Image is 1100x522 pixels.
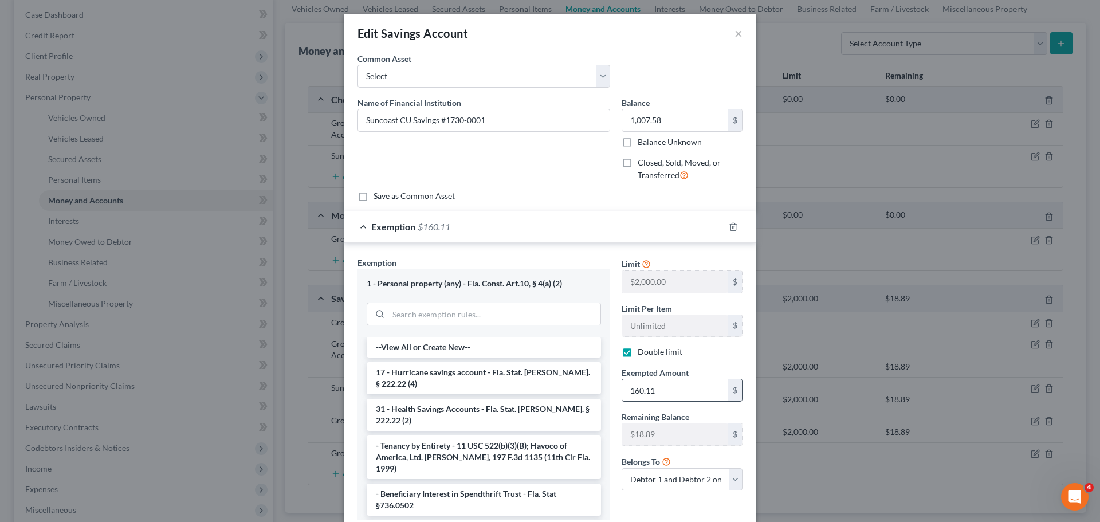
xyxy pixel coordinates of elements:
[622,271,728,293] input: --
[622,368,689,378] span: Exempted Amount
[728,315,742,337] div: $
[622,411,689,423] label: Remaining Balance
[357,25,468,41] div: Edit Savings Account
[638,346,682,358] label: Double limit
[1085,483,1094,492] span: 4
[622,423,728,445] input: --
[367,399,601,431] li: 31 - Health Savings Accounts - Fla. Stat. [PERSON_NAME]. § 222.22 (2)
[734,26,742,40] button: ×
[622,315,728,337] input: --
[357,53,411,65] label: Common Asset
[638,158,721,180] span: Closed, Sold, Moved, or Transferred
[622,457,660,466] span: Belongs To
[622,259,640,269] span: Limit
[367,278,601,289] div: 1 - Personal property (any) - Fla. Const. Art.10, § 4(a) (2)
[367,362,601,394] li: 17 - Hurricane savings account - Fla. Stat. [PERSON_NAME]. § 222.22 (4)
[357,258,396,268] span: Exemption
[374,190,455,202] label: Save as Common Asset
[638,136,702,148] label: Balance Unknown
[728,109,742,131] div: $
[358,109,610,131] input: Enter name...
[367,484,601,516] li: - Beneficiary Interest in Spendthrift Trust - Fla. Stat §736.0502
[418,221,450,232] span: $160.11
[371,221,415,232] span: Exemption
[1061,483,1089,511] iframe: Intercom live chat
[357,98,461,108] span: Name of Financial Institution
[367,337,601,358] li: --View All or Create New--
[388,303,600,325] input: Search exemption rules...
[622,109,728,131] input: 0.00
[728,379,742,401] div: $
[728,271,742,293] div: $
[728,423,742,445] div: $
[622,379,728,401] input: 0.00
[622,303,672,315] label: Limit Per Item
[622,97,650,109] label: Balance
[367,435,601,479] li: - Tenancy by Entirety - 11 USC 522(b)(3)(B); Havoco of America, Ltd. [PERSON_NAME], 197 F.3d 1135...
